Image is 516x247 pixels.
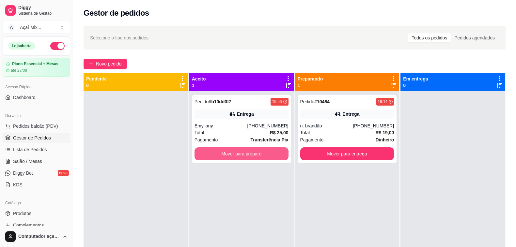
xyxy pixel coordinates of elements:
div: Todos os pedidos [408,33,451,42]
span: KDS [13,182,23,188]
a: Gestor de Pedidos [3,133,70,143]
span: Lista de Pedidos [13,146,47,153]
strong: # 10464 [314,99,330,104]
span: Total [300,129,310,136]
span: Complementos [13,222,44,228]
button: Mover para preparo [195,147,289,160]
div: [PHONE_NUMBER] [247,123,288,129]
button: Computador açaí Mix [3,229,70,244]
a: Dashboard [3,92,70,103]
div: Açaí Mix ... [20,24,41,31]
button: Pedidos balcão (PDV) [3,121,70,131]
button: Mover para entrega [300,147,394,160]
span: Dashboard [13,94,36,101]
p: Pendente [86,76,107,82]
div: Loja aberta [8,42,35,50]
span: Pedidos balcão (PDV) [13,123,58,129]
strong: # b10dd0f7 [209,99,231,104]
p: 0 [86,82,107,89]
h2: Gestor de pedidos [84,8,149,18]
span: Diggy [18,5,68,11]
span: Sistema de Gestão [18,11,68,16]
a: Lista de Pedidos [3,144,70,155]
a: KDS [3,180,70,190]
div: n. brandão [300,123,353,129]
button: Select a team [3,21,70,34]
p: 1 [192,82,206,89]
p: Em entrega [403,76,428,82]
span: Pagamento [300,136,324,143]
div: Acesso Rápido [3,82,70,92]
span: A [8,24,15,31]
a: Complementos [3,220,70,230]
a: Diggy Botnovo [3,168,70,178]
strong: Dinheiro [375,137,394,142]
p: 1 [298,82,323,89]
span: Computador açaí Mix [18,234,60,240]
div: Catálogo [3,198,70,208]
div: Entrega [237,111,254,117]
span: plus [89,62,93,66]
a: Salão / Mesas [3,156,70,167]
span: Salão / Mesas [13,158,42,165]
span: Selecione o tipo dos pedidos [90,34,149,41]
div: Emyllany [195,123,247,129]
p: 0 [403,82,428,89]
span: Total [195,129,204,136]
a: Plano Essencial + Mesasaté 27/08 [3,58,70,77]
span: Diggy Bot [13,170,33,176]
p: Aceito [192,76,206,82]
button: Alterar Status [50,42,65,50]
span: Pagamento [195,136,218,143]
div: 19:14 [378,99,387,104]
strong: R$ 25,00 [270,130,289,135]
article: Plano Essencial + Mesas [12,62,58,66]
div: 19:56 [272,99,282,104]
strong: Transferência Pix [251,137,289,142]
button: Novo pedido [84,59,127,69]
strong: R$ 19,00 [375,130,394,135]
article: até 27/08 [11,68,27,73]
div: Dia a dia [3,110,70,121]
span: Pedido [300,99,315,104]
a: DiggySistema de Gestão [3,3,70,18]
span: Novo pedido [96,60,122,67]
a: Produtos [3,208,70,219]
span: Produtos [13,210,31,217]
div: Pedidos agendados [451,33,498,42]
p: Preparando [298,76,323,82]
span: Pedido [195,99,209,104]
div: [PHONE_NUMBER] [353,123,394,129]
div: Entrega [342,111,359,117]
span: Gestor de Pedidos [13,135,51,141]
